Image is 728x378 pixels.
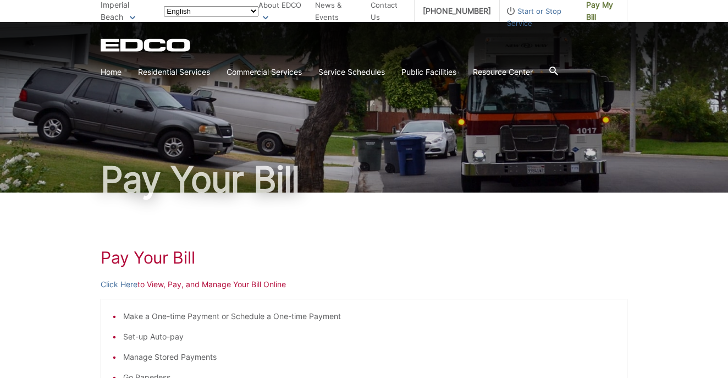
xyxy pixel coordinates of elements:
[101,66,122,78] a: Home
[101,248,627,267] h1: Pay Your Bill
[401,66,456,78] a: Public Facilities
[318,66,385,78] a: Service Schedules
[101,278,627,291] p: to View, Pay, and Manage Your Bill Online
[473,66,533,78] a: Resource Center
[101,162,627,197] h1: Pay Your Bill
[123,331,616,343] li: Set-up Auto-pay
[101,278,137,291] a: Click Here
[123,351,616,363] li: Manage Stored Payments
[138,66,210,78] a: Residential Services
[227,66,302,78] a: Commercial Services
[164,6,258,17] select: Select a language
[123,310,616,322] li: Make a One-time Payment or Schedule a One-time Payment
[101,39,192,52] a: EDCD logo. Return to the homepage.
